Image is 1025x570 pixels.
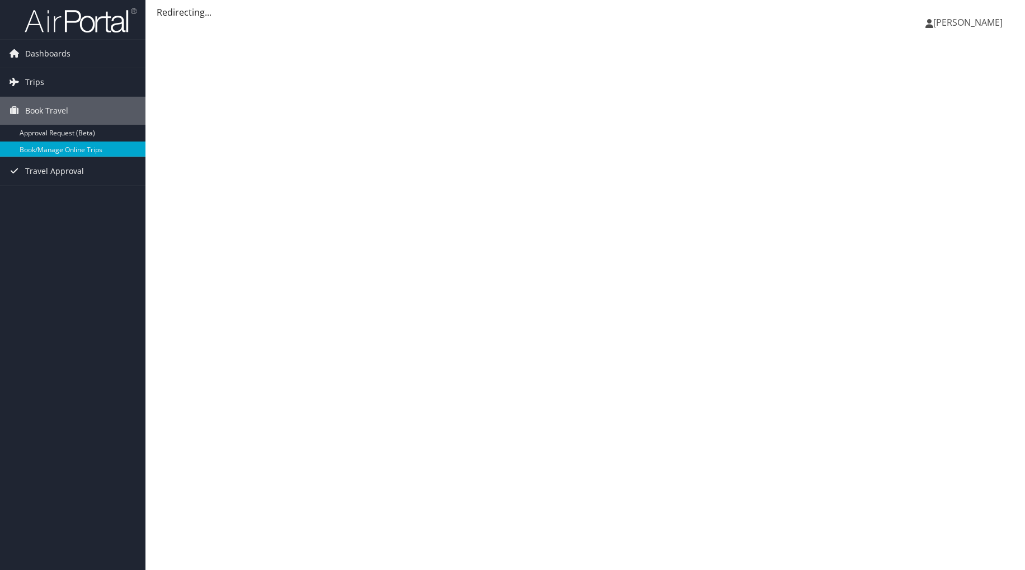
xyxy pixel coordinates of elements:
span: Dashboards [25,40,70,68]
div: Redirecting... [157,6,1014,19]
span: Travel Approval [25,157,84,185]
span: [PERSON_NAME] [933,16,1003,29]
a: [PERSON_NAME] [925,6,1014,39]
img: airportal-logo.png [25,7,137,34]
span: Book Travel [25,97,68,125]
span: Trips [25,68,44,96]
